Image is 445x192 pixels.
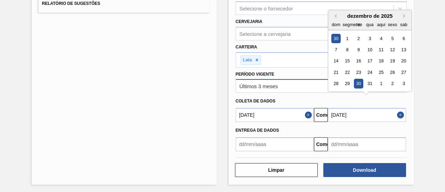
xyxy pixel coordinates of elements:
[376,45,386,54] div: Choose quinta-feira, 11 de dezembro de 2025
[236,19,262,24] font: Cervejaria
[354,79,363,89] div: Choose terça-feira, 30 de dezembro de 2025
[314,108,328,122] button: Comeu
[323,163,406,177] button: Download
[376,34,386,43] div: Choose quinta-feira, 4 de dezembro de 2025
[240,83,278,89] font: Últimos 3 meses
[235,163,318,177] button: Limpar
[365,56,374,66] div: Choose quarta-feira, 17 de dezembro de 2025
[331,45,341,54] div: Choose domingo, 7 de dezembro de 2025
[342,68,352,77] div: Choose segunda-feira, 22 de dezembro de 2025
[377,22,385,27] font: aqui
[42,1,100,6] font: Relatório de Sugestões
[365,79,374,89] div: Choose quarta-feira, 31 de dezembro de 2025
[243,57,252,62] font: Lata
[332,14,337,18] button: Mês anterior
[388,56,397,66] div: Choose sexta-feira, 19 de dezembro de 2025
[305,108,314,122] button: Fechar
[388,34,397,43] div: Choose sexta-feira, 5 de dezembro de 2025
[342,56,352,66] div: Choose segunda-feira, 15 de dezembro de 2025
[331,56,341,66] div: Choose domingo, 14 de dezembro de 2025
[342,22,362,27] font: segmento
[236,137,314,151] input: dd/mm/aaaa
[400,22,407,27] font: sab
[388,79,397,89] div: Choose sexta-feira, 2 de janeiro de 2026
[353,167,376,173] font: Download
[331,34,341,43] div: Choose domingo, 30 de novembro de 2025
[356,22,361,27] font: ter
[236,108,314,122] input: dd/mm/aaaa
[388,45,397,54] div: Choose sexta-feira, 12 de dezembro de 2025
[399,79,408,89] div: Choose sábado, 3 de janeiro de 2026
[366,22,373,27] font: qua
[268,167,284,173] font: Limpar
[365,68,374,77] div: Choose quarta-feira, 24 de dezembro de 2025
[332,22,340,27] font: dom
[316,112,333,118] font: Comeu
[388,68,397,77] div: Choose sexta-feira, 26 de dezembro de 2025
[331,79,341,89] div: Choose domingo, 28 de dezembro de 2025
[354,34,363,43] div: Choose terça-feira, 2 de dezembro de 2025
[330,33,409,89] div: month 2025-12
[316,141,333,147] font: Comeu
[354,56,363,66] div: Choose terça-feira, 16 de dezembro de 2025
[347,13,393,19] font: dezembro de 2025
[399,68,408,77] div: Choose sábado, 27 de dezembro de 2025
[354,45,363,54] div: Choose terça-feira, 9 de dezembro de 2025
[403,14,408,18] button: Próximo mês
[376,79,386,89] div: Choose quinta-feira, 1 de janeiro de 2026
[399,34,408,43] div: Choose sábado, 6 de dezembro de 2025
[365,45,374,54] div: Choose quarta-feira, 10 de dezembro de 2025
[236,99,276,103] font: Coleta de dados
[240,6,293,11] font: Selecione o fornecedor
[365,34,374,43] div: Choose quarta-feira, 3 de dezembro de 2025
[399,56,408,66] div: Choose sábado, 20 de dezembro de 2025
[236,72,274,77] font: Período Vigente
[388,22,397,27] font: sexo
[331,68,341,77] div: Choose domingo, 21 de dezembro de 2025
[236,128,279,133] font: Entrega de dados
[342,45,352,54] div: Choose segunda-feira, 8 de dezembro de 2025
[236,45,257,49] font: Carteira
[328,137,406,151] input: dd/mm/aaaa
[342,34,352,43] div: Choose segunda-feira, 1 de dezembro de 2025
[376,56,386,66] div: Choose quinta-feira, 18 de dezembro de 2025
[397,108,406,122] button: Fechar
[399,45,408,54] div: Choose sábado, 13 de dezembro de 2025
[240,31,291,37] font: Selecione a cervejaria
[314,137,328,151] button: Comeu
[328,108,406,122] input: dd/mm/aaaa
[376,68,386,77] div: Choose quinta-feira, 25 de dezembro de 2025
[342,79,352,89] div: Choose segunda-feira, 29 de dezembro de 2025
[354,68,363,77] div: Choose terça-feira, 23 de dezembro de 2025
